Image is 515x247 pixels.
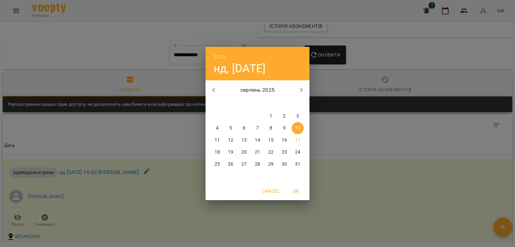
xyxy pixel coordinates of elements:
button: 19 [225,146,237,158]
button: 22 [265,146,277,158]
p: 5 [229,125,232,132]
button: 17 [292,134,304,146]
button: 26 [225,158,237,170]
button: 12 [225,134,237,146]
p: 18 [215,149,220,156]
button: 25 [211,158,223,170]
p: 16 [282,137,287,144]
span: сб [278,100,290,107]
span: нд [292,100,304,107]
p: 29 [268,161,274,168]
button: Cancel [259,185,283,197]
button: 4 [211,122,223,134]
button: 18 [211,146,223,158]
p: 6 [243,125,245,132]
button: 23 [278,146,290,158]
p: 14 [255,137,260,144]
span: OK [288,187,304,195]
p: 28 [255,161,260,168]
button: 13 [238,134,250,146]
p: 9 [283,125,286,132]
button: 31 [292,158,304,170]
button: 21 [251,146,264,158]
button: 27 [238,158,250,170]
p: 26 [228,161,233,168]
button: 1 [265,110,277,122]
p: 30 [282,161,287,168]
p: 8 [270,125,272,132]
button: 8 [265,122,277,134]
button: 16 [278,134,290,146]
button: 15 [265,134,277,146]
p: 27 [241,161,247,168]
p: 21 [255,149,260,156]
button: 14 [251,134,264,146]
button: 2025 [214,52,226,62]
p: 4 [216,125,219,132]
p: 15 [268,137,274,144]
p: 25 [215,161,220,168]
p: 11 [215,137,220,144]
p: 13 [241,137,247,144]
button: 11 [211,134,223,146]
p: 17 [295,137,300,144]
span: вт [225,100,237,107]
button: 3 [292,110,304,122]
button: 9 [278,122,290,134]
p: 3 [296,113,299,119]
button: 30 [278,158,290,170]
button: 7 [251,122,264,134]
button: OK [285,185,307,197]
p: 31 [295,161,300,168]
p: 19 [228,149,233,156]
span: пт [265,100,277,107]
span: ср [238,100,250,107]
p: 10 [295,125,300,132]
button: 20 [238,146,250,158]
button: 6 [238,122,250,134]
button: 24 [292,146,304,158]
p: 20 [241,149,247,156]
p: 7 [256,125,259,132]
p: 22 [268,149,274,156]
button: 28 [251,158,264,170]
p: 23 [282,149,287,156]
p: 2 [283,113,286,119]
span: Cancel [262,187,280,195]
span: пн [211,100,223,107]
p: 1 [270,113,272,119]
button: нд, [DATE] [214,62,266,75]
button: 10 [292,122,304,134]
button: 5 [225,122,237,134]
p: серпень 2025 [222,86,294,94]
p: 12 [228,137,233,144]
span: чт [251,100,264,107]
button: 2 [278,110,290,122]
p: 24 [295,149,300,156]
button: 29 [265,158,277,170]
